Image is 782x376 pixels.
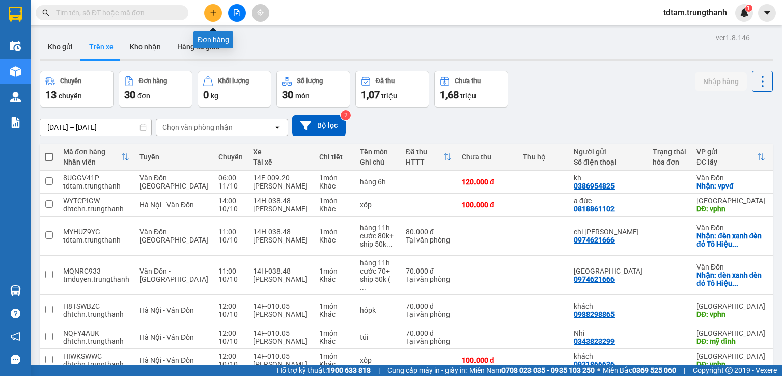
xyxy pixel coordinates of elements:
[63,360,129,368] div: dhtchn.trungthanh
[63,267,129,275] div: MQNRC933
[360,158,396,166] div: Ghi chú
[218,329,243,337] div: 12:00
[360,178,396,186] div: hàng 6h
[277,365,371,376] span: Hỗ trợ kỹ thuật:
[10,66,21,77] img: warehouse-icon
[253,197,309,205] div: 14H-038.48
[406,302,452,310] div: 70.000 đ
[139,153,208,161] div: Tuyến
[696,360,765,368] div: DĐ: vphn
[40,71,114,108] button: Chuyến13chuyến
[63,329,129,337] div: NQFY4AUK
[763,8,772,17] span: caret-down
[139,201,194,209] span: Hà Nội - Vân Đồn
[10,285,21,296] img: warehouse-icon
[63,275,129,283] div: tmduyen.trungthanh
[455,77,481,85] div: Chưa thu
[716,32,750,43] div: ver 1.8.146
[253,352,309,360] div: 14F-010.05
[253,310,309,318] div: [PERSON_NAME]
[253,329,309,337] div: 14F-010.05
[360,333,396,341] div: túi
[319,267,350,275] div: 1 món
[696,197,765,205] div: [GEOGRAPHIC_DATA]
[401,144,457,171] th: Toggle SortBy
[319,153,350,161] div: Chi tiết
[319,310,350,318] div: Khác
[10,117,21,128] img: solution-icon
[360,224,396,232] div: hàng 11h
[253,205,309,213] div: [PERSON_NAME]
[462,178,513,186] div: 120.000 đ
[574,302,643,310] div: khách
[273,123,282,131] svg: open
[139,174,208,190] span: Vân Đồn - [GEOGRAPHIC_DATA]
[460,92,476,100] span: triệu
[740,8,749,17] img: icon-new-feature
[218,275,243,283] div: 10/10
[233,9,240,16] span: file-add
[282,89,293,101] span: 30
[747,5,750,12] span: 1
[361,89,380,101] span: 1,07
[210,9,217,16] span: plus
[574,329,643,337] div: Nhi
[603,365,676,376] span: Miền Bắc
[218,360,243,368] div: 10/10
[252,4,269,22] button: aim
[469,365,595,376] span: Miền Nam
[440,89,459,101] span: 1,68
[63,205,129,213] div: dhtchn.trungthanh
[574,174,643,182] div: kh
[696,263,765,271] div: Vân Đồn
[376,77,395,85] div: Đã thu
[319,337,350,345] div: Khác
[360,267,396,291] div: cước 70+ ship 50k ( đtt cho lái xe )
[695,72,747,91] button: Nhập hàng
[253,275,309,283] div: [PERSON_NAME]
[11,355,20,364] span: message
[11,332,20,341] span: notification
[386,240,393,248] span: ...
[406,158,443,166] div: HTTT
[360,306,396,314] div: hôpk
[56,7,176,18] input: Tìm tên, số ĐT hoặc mã đơn
[42,9,49,16] span: search
[63,236,129,244] div: tdtam.trungthanh
[696,158,757,166] div: ĐC lấy
[253,337,309,345] div: [PERSON_NAME]
[218,236,243,244] div: 10/10
[462,153,513,161] div: Chưa thu
[574,310,615,318] div: 0988298865
[319,360,350,368] div: Khác
[574,148,643,156] div: Người gửi
[9,7,22,22] img: logo-vxr
[218,77,249,85] div: Khối lượng
[725,367,733,374] span: copyright
[253,182,309,190] div: [PERSON_NAME]
[696,302,765,310] div: [GEOGRAPHIC_DATA]
[696,205,765,213] div: DĐ: vphn
[218,337,243,345] div: 10/10
[360,356,396,364] div: xốp
[406,267,452,275] div: 70.000 đ
[81,35,122,59] button: Trên xe
[360,148,396,156] div: Tên món
[319,275,350,283] div: Khác
[218,310,243,318] div: 10/10
[319,236,350,244] div: Khác
[40,35,81,59] button: Kho gửi
[253,148,309,156] div: Xe
[218,352,243,360] div: 12:00
[574,267,643,275] div: Chị Giang
[758,4,776,22] button: caret-down
[253,174,309,182] div: 14E-009.20
[462,201,513,209] div: 100.000 đ
[574,337,615,345] div: 0343823299
[406,236,452,244] div: Tại văn phòng
[276,71,350,108] button: Số lượng30món
[253,302,309,310] div: 14F-010.05
[653,158,686,166] div: hóa đơn
[59,92,82,100] span: chuyến
[360,259,396,267] div: hàng 11h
